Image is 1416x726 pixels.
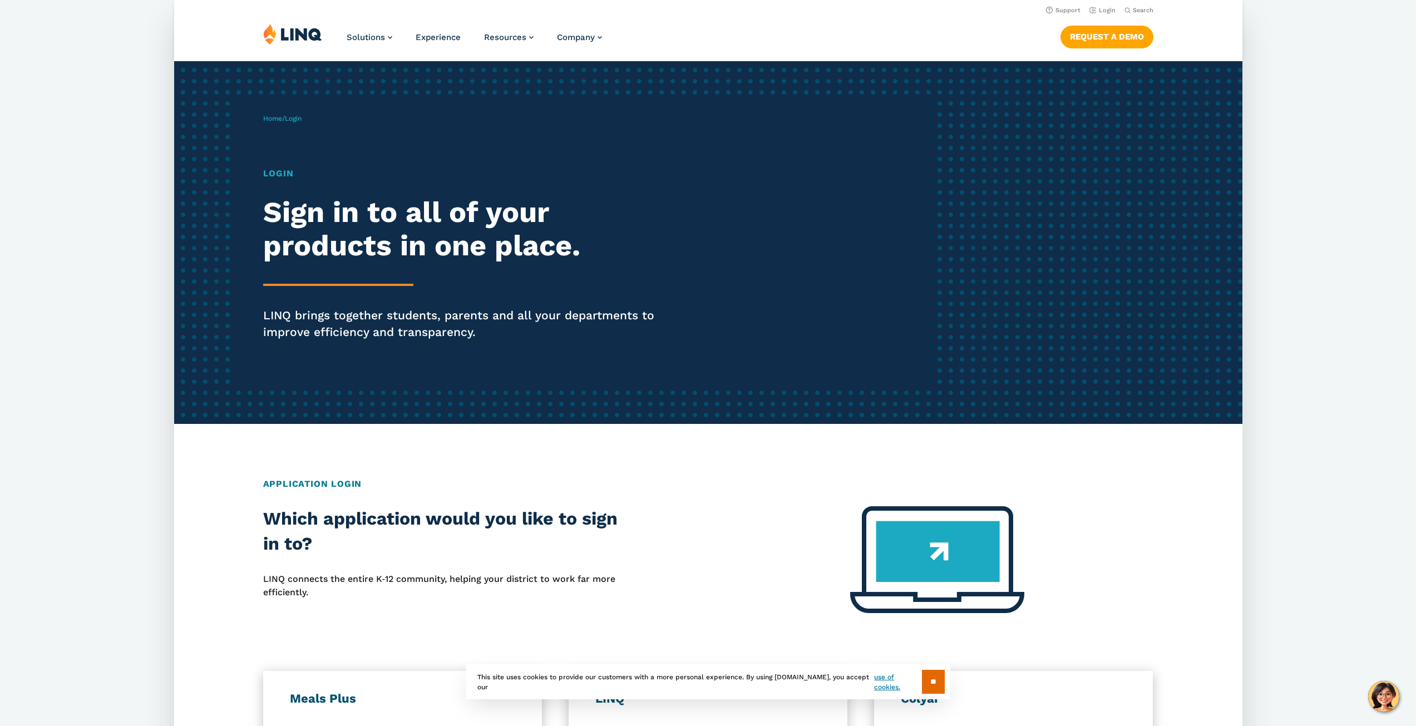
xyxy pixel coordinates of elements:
a: Solutions [347,32,392,42]
h1: Login [263,167,675,180]
a: Support [1045,7,1080,14]
a: Resources [484,32,534,42]
button: Open Search Bar [1124,6,1153,14]
a: Experience [416,32,461,42]
span: Login [285,115,302,122]
div: This site uses cookies to provide our customers with a more personal experience. By using [DOMAIN... [466,664,950,699]
span: Resources [484,32,526,42]
nav: Primary Navigation [347,23,602,60]
img: LINQ | K‑12 Software [263,23,322,45]
h2: Sign in to all of your products in one place. [263,196,675,263]
h2: Which application would you like to sign in to? [263,506,619,557]
a: Request a Demo [1060,26,1153,48]
p: LINQ brings together students, parents and all your departments to improve efficiency and transpa... [263,307,675,340]
span: Solutions [347,32,385,42]
span: / [263,115,302,122]
button: Hello, have a question? Let’s chat. [1368,681,1399,712]
span: Company [557,32,595,42]
a: use of cookies. [874,672,921,692]
nav: Utility Navigation [174,3,1242,16]
a: Home [263,115,282,122]
nav: Button Navigation [1060,23,1153,48]
span: Search [1132,7,1153,14]
p: LINQ connects the entire K‑12 community, helping your district to work far more efficiently. [263,572,619,600]
a: Company [557,32,602,42]
h2: Application Login [263,477,1153,491]
a: Login [1089,7,1115,14]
